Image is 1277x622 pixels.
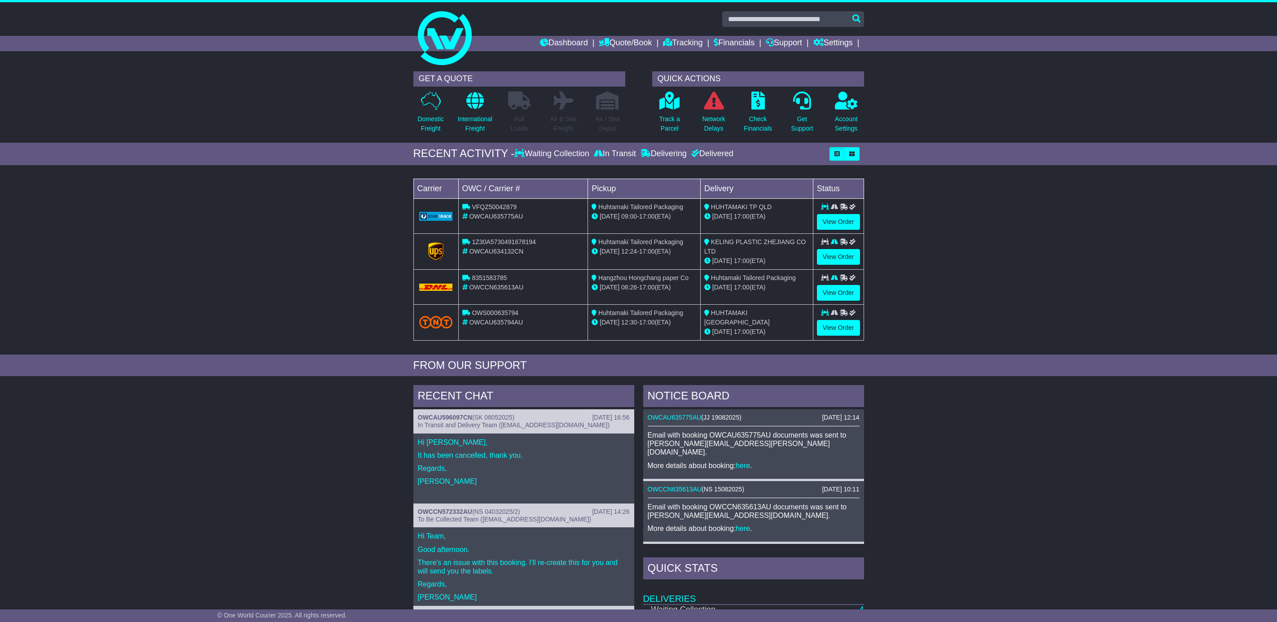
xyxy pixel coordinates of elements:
[813,36,853,51] a: Settings
[659,114,680,133] p: Track a Parcel
[652,71,864,87] div: QUICK ACTIONS
[592,318,697,327] div: - (ETA)
[419,316,453,328] img: TNT_Domestic.png
[714,36,755,51] a: Financials
[835,114,858,133] p: Account Settings
[418,421,610,429] span: In Transit and Delivery Team ([EMAIL_ADDRESS][DOMAIN_NAME])
[598,309,683,316] span: Huhtamaki Tailored Packaging
[791,114,813,133] p: Get Support
[648,503,860,520] p: Email with booking OWCCN635613AU documents was sent to [PERSON_NAME][EMAIL_ADDRESS][DOMAIN_NAME].
[648,524,860,533] p: More details about booking: .
[418,464,630,473] p: Regards,
[736,462,750,469] a: here
[588,179,701,198] td: Pickup
[734,328,750,335] span: 17:00
[418,451,630,460] p: It has been cancelled, thank you.
[592,149,638,159] div: In Transit
[766,36,802,51] a: Support
[704,283,809,292] div: (ETA)
[469,319,523,326] span: OWCAU635794AU
[639,248,655,255] span: 17:00
[508,114,531,133] p: Full Loads
[413,147,515,160] div: RECENT ACTIVITY -
[736,525,750,532] a: here
[418,508,630,516] div: ( )
[458,179,588,198] td: OWC / Carrier #
[790,91,813,138] a: GetSupport
[648,414,860,421] div: ( )
[472,203,517,210] span: VFQZ50042879
[663,36,702,51] a: Tracking
[704,238,806,255] span: KELING PLASTIC ZHEJIANG CO LTD
[711,274,796,281] span: Huhtamaki Tailored Packaging
[419,284,453,291] img: DHL.png
[600,213,619,220] span: [DATE]
[419,212,453,221] img: GetCarrierServiceLogo
[643,557,864,582] div: Quick Stats
[648,431,860,457] p: Email with booking OWCAU635775AU documents was sent to [PERSON_NAME][EMAIL_ADDRESS][PERSON_NAME][...
[734,213,750,220] span: 17:00
[648,414,702,421] a: OWCAU635775AU
[859,605,864,614] a: 4
[458,114,492,133] p: International Freight
[418,414,630,421] div: ( )
[712,257,732,264] span: [DATE]
[413,71,625,87] div: GET A QUOTE
[469,213,523,220] span: OWCAU635775AU
[712,213,732,220] span: [DATE]
[648,461,860,470] p: More details about booking: .
[817,285,860,301] a: View Order
[417,91,444,138] a: DomesticFreight
[703,414,739,421] span: JJ 19082025
[704,486,742,493] span: NS 15082025
[704,309,770,326] span: HUHTAMAKI [GEOGRAPHIC_DATA]
[598,203,683,210] span: Huhtamaki Tailored Packaging
[413,385,634,409] div: RECENT CHAT
[734,257,750,264] span: 17:00
[540,36,588,51] a: Dashboard
[413,359,864,372] div: FROM OUR SUPPORT
[600,319,619,326] span: [DATE]
[704,327,809,337] div: (ETA)
[621,248,637,255] span: 12:24
[592,212,697,221] div: - (ETA)
[417,114,443,133] p: Domestic Freight
[702,91,725,138] a: NetworkDelays
[639,284,655,291] span: 17:00
[413,179,458,198] td: Carrier
[639,213,655,220] span: 17:00
[418,438,630,447] p: Hi [PERSON_NAME],
[418,580,630,588] p: Regards,
[418,558,630,575] p: There's an issue with this booking. I'll re-create this for you and will send you the labels.
[457,91,493,138] a: InternationalFreight
[817,249,860,265] a: View Order
[822,414,859,421] div: [DATE] 12:14
[711,203,772,210] span: HUHTAMAKI TP QLD
[712,328,732,335] span: [DATE]
[817,320,860,336] a: View Order
[592,508,629,516] div: [DATE] 14:26
[621,319,637,326] span: 12:30
[550,114,577,133] p: Air & Sea Freight
[598,238,683,245] span: Huhtamaki Tailored Packaging
[472,274,507,281] span: 8351583785
[621,213,637,220] span: 09:00
[474,508,518,515] span: NS 04032025/2
[598,274,689,281] span: Hangzhou Hongchang paper Co
[599,36,652,51] a: Quote/Book
[712,284,732,291] span: [DATE]
[514,149,591,159] div: Waiting Collection
[822,486,859,493] div: [DATE] 10:11
[643,582,864,604] td: Deliveries
[428,242,443,260] img: GetCarrierServiceLogo
[596,114,620,133] p: Air / Sea Depot
[418,545,630,554] p: Good afternoon.
[704,212,809,221] div: (ETA)
[418,532,630,540] p: Hi Team,
[418,516,591,523] span: To Be Collected Team ([EMAIL_ADDRESS][DOMAIN_NAME])
[600,248,619,255] span: [DATE]
[639,319,655,326] span: 17:00
[704,256,809,266] div: (ETA)
[813,179,864,198] td: Status
[600,284,619,291] span: [DATE]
